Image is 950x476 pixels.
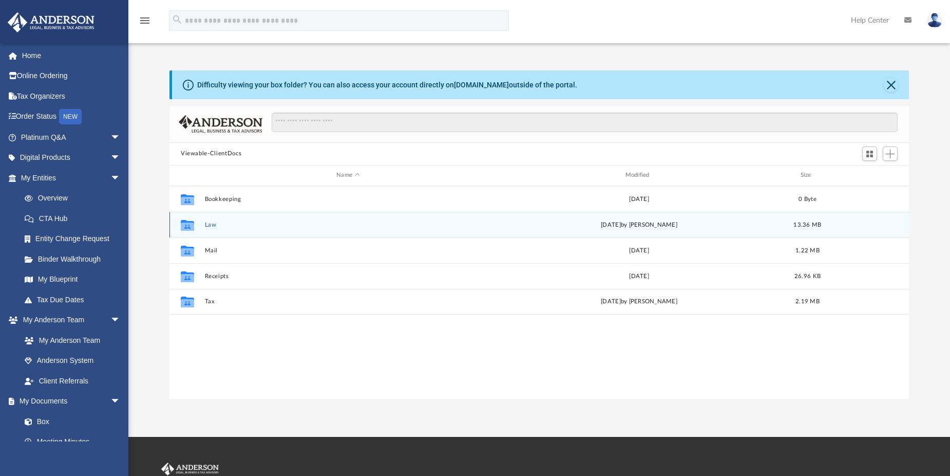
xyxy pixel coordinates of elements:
span: 0 Byte [799,196,816,202]
button: Tax [205,298,491,305]
a: Client Referrals [14,371,131,391]
img: Anderson Advisors Platinum Portal [5,12,98,32]
div: Name [204,171,491,180]
div: [DATE] [496,271,783,281]
span: 26.96 KB [794,273,821,279]
a: My Documentsarrow_drop_down [7,391,131,412]
div: id [832,171,904,180]
i: menu [139,14,151,27]
button: Bookkeeping [205,195,491,202]
a: My Entitiesarrow_drop_down [7,168,136,188]
a: Binder Walkthrough [14,249,136,269]
a: Online Ordering [7,66,136,86]
div: [DATE] by [PERSON_NAME] [496,220,783,229]
a: Box [14,411,126,432]
button: Add [883,147,898,161]
span: 1.22 MB [795,247,820,253]
a: My Anderson Team [14,330,126,351]
a: [DOMAIN_NAME] [454,81,509,89]
button: Viewable-ClientDocs [181,149,241,158]
a: Tax Organizers [7,86,136,106]
span: 13.36 MB [793,222,821,227]
div: id [174,171,200,180]
div: [DATE] by [PERSON_NAME] [496,297,783,306]
img: Anderson Advisors Platinum Portal [159,463,221,476]
span: arrow_drop_down [110,391,131,412]
button: Close [884,78,898,92]
button: Law [205,221,491,228]
a: Meeting Minutes [14,432,131,452]
div: [DATE] [496,194,783,204]
span: arrow_drop_down [110,148,131,169]
a: Order StatusNEW [7,106,136,127]
a: Entity Change Request [14,229,136,249]
i: search [172,14,183,25]
a: My Anderson Teamarrow_drop_down [7,310,131,331]
div: grid [169,186,909,399]
div: Modified [496,171,783,180]
a: My Blueprint [14,269,131,290]
input: Search files and folders [272,113,898,132]
a: CTA Hub [14,208,136,229]
div: Difficulty viewing your box folder? You can also access your account directly on outside of the p... [197,80,577,90]
span: arrow_drop_down [110,310,131,331]
a: menu [139,20,151,27]
a: Digital Productsarrow_drop_down [7,148,136,168]
a: Platinum Q&Aarrow_drop_down [7,127,136,148]
a: Tax Due Dates [14,289,136,310]
span: arrow_drop_down [110,168,131,189]
button: Mail [205,247,491,253]
img: User Pic [927,13,942,28]
a: Anderson System [14,351,131,371]
span: arrow_drop_down [110,127,131,148]
div: [DATE] [496,246,783,255]
button: Receipts [205,272,491,279]
span: 2.19 MB [795,299,820,304]
div: NEW [59,109,82,124]
div: Size [787,171,828,180]
a: Overview [14,188,136,209]
button: Switch to Grid View [862,147,878,161]
a: Home [7,45,136,66]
